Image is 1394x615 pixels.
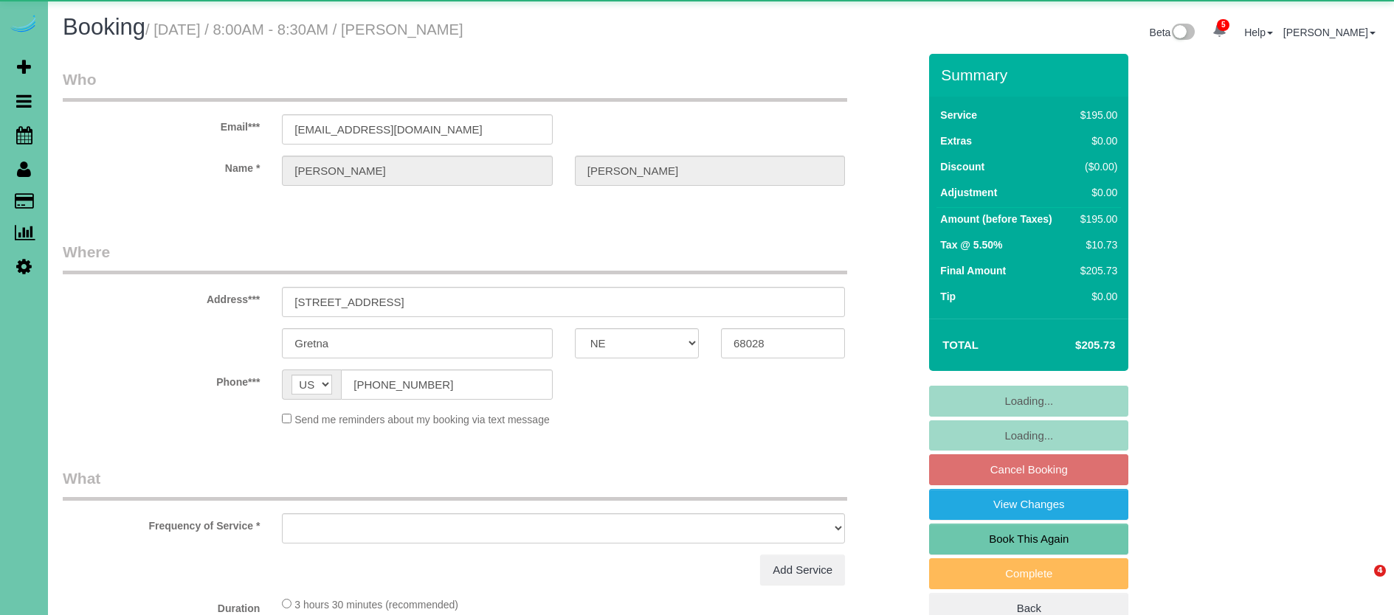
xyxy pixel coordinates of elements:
a: Add Service [760,555,845,586]
span: 4 [1374,565,1386,577]
a: 5 [1205,15,1234,47]
div: $195.00 [1074,212,1117,226]
span: Send me reminders about my booking via text message [294,414,550,425]
label: Discount [940,159,984,174]
label: Service [940,108,977,122]
div: $0.00 [1074,133,1117,148]
div: $195.00 [1074,108,1117,122]
div: $0.00 [1074,185,1117,200]
legend: Who [63,69,847,102]
label: Name * [52,156,271,176]
div: $10.73 [1074,237,1117,252]
img: Automaid Logo [9,15,38,35]
div: ($0.00) [1074,159,1117,174]
legend: Where [63,241,847,274]
legend: What [63,468,847,501]
label: Extras [940,133,972,148]
a: Beta [1150,27,1195,38]
h3: Summary [941,66,1121,83]
strong: Total [942,338,979,351]
label: Tip [940,289,956,304]
small: / [DATE] / 8:00AM - 8:30AM / [PERSON_NAME] [145,21,463,38]
img: New interface [1170,24,1195,43]
span: 5 [1217,19,1229,31]
label: Final Amount [940,263,1006,278]
span: 3 hours 30 minutes (recommended) [294,599,458,611]
label: Tax @ 5.50% [940,237,1002,252]
div: $205.73 [1074,263,1117,278]
label: Frequency of Service * [52,513,271,533]
span: Booking [63,14,145,40]
iframe: Intercom live chat [1344,565,1379,600]
a: Book This Again [929,524,1128,555]
a: [PERSON_NAME] [1283,27,1376,38]
a: View Changes [929,489,1128,520]
label: Amount (before Taxes) [940,212,1052,226]
div: $0.00 [1074,289,1117,304]
a: Help [1244,27,1273,38]
label: Adjustment [940,185,997,200]
h4: $205.73 [1031,339,1115,352]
